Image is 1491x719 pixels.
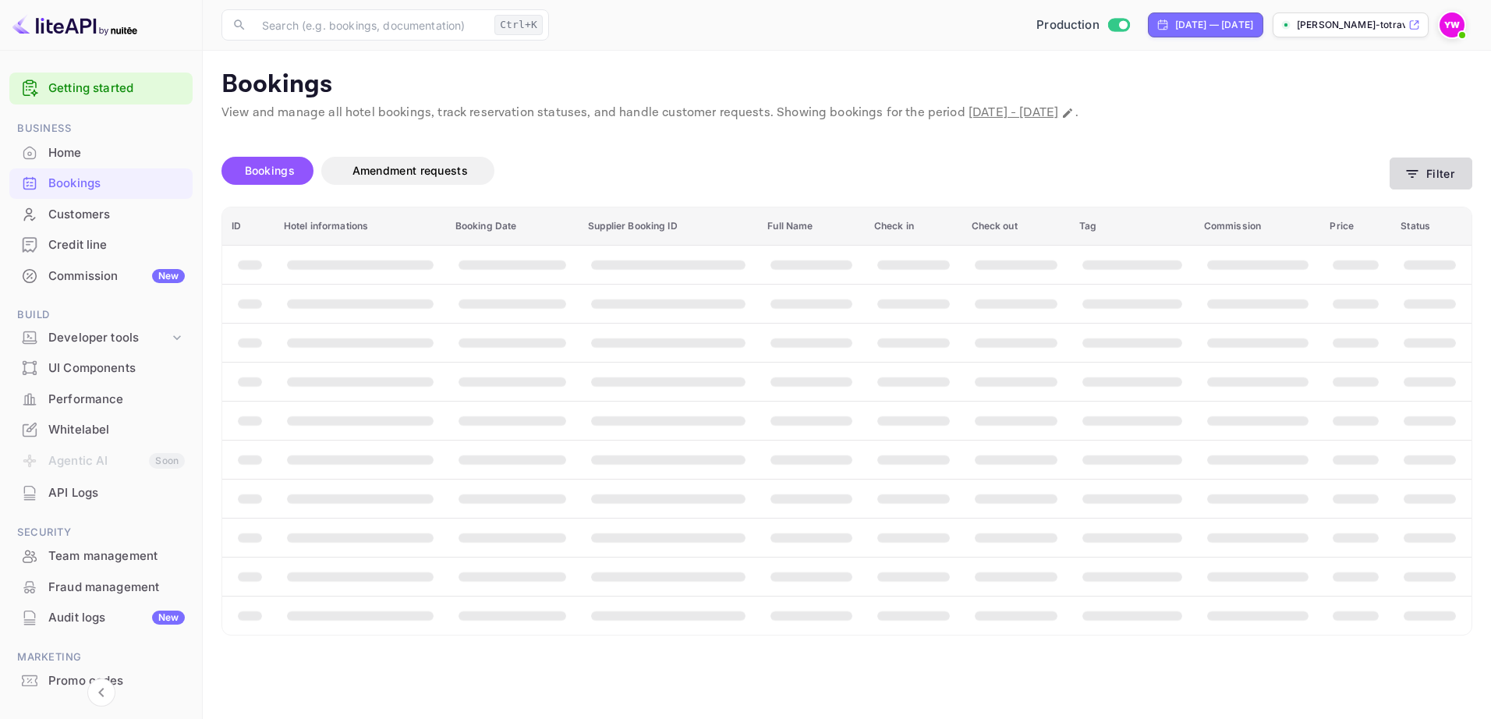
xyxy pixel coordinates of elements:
div: New [152,269,185,283]
input: Search (e.g. bookings, documentation) [253,9,488,41]
div: API Logs [9,478,193,508]
div: New [152,611,185,625]
a: Promo codes [9,666,193,695]
div: UI Components [48,359,185,377]
button: Filter [1390,158,1472,189]
span: Amendment requests [352,164,468,177]
span: Bookings [245,164,295,177]
table: booking table [222,207,1472,635]
img: LiteAPI logo [12,12,137,37]
div: Performance [48,391,185,409]
th: Booking Date [446,207,579,246]
div: account-settings tabs [221,157,1390,185]
div: Whitelabel [48,421,185,439]
img: Yahav Winkler [1440,12,1464,37]
div: Customers [48,206,185,224]
div: Getting started [9,73,193,104]
a: CommissionNew [9,261,193,290]
div: Audit logs [48,609,185,627]
div: Developer tools [9,324,193,352]
span: Security [9,524,193,541]
div: Ctrl+K [494,15,543,35]
a: Performance [9,384,193,413]
span: Production [1036,16,1100,34]
div: Promo codes [48,672,185,690]
a: Home [9,138,193,167]
a: API Logs [9,478,193,507]
span: [DATE] - [DATE] [969,104,1058,121]
a: Whitelabel [9,415,193,444]
div: Fraud management [48,579,185,597]
div: Bookings [48,175,185,193]
a: Customers [9,200,193,228]
div: Audit logsNew [9,603,193,633]
div: Fraud management [9,572,193,603]
a: Audit logsNew [9,603,193,632]
th: Check out [962,207,1070,246]
span: Build [9,306,193,324]
div: CommissionNew [9,261,193,292]
div: Credit line [9,230,193,260]
div: Team management [9,541,193,572]
div: Customers [9,200,193,230]
button: Collapse navigation [87,678,115,707]
div: Credit line [48,236,185,254]
th: Status [1391,207,1472,246]
a: Credit line [9,230,193,259]
div: Developer tools [48,329,169,347]
th: Check in [865,207,962,246]
div: Performance [9,384,193,415]
p: View and manage all hotel bookings, track reservation statuses, and handle customer requests. Sho... [221,104,1472,122]
a: Team management [9,541,193,570]
div: Commission [48,267,185,285]
button: Change date range [1060,105,1075,121]
div: Home [9,138,193,168]
a: Getting started [48,80,185,97]
th: Tag [1070,207,1195,246]
th: Price [1320,207,1391,246]
div: UI Components [9,353,193,384]
div: Home [48,144,185,162]
a: UI Components [9,353,193,382]
th: Commission [1195,207,1321,246]
div: Promo codes [9,666,193,696]
div: Switch to Sandbox mode [1030,16,1135,34]
div: Team management [48,547,185,565]
th: Hotel informations [274,207,446,246]
div: [DATE] — [DATE] [1175,18,1253,32]
div: API Logs [48,484,185,502]
div: Bookings [9,168,193,199]
p: Bookings [221,69,1472,101]
span: Business [9,120,193,137]
p: [PERSON_NAME]-totravel... [1297,18,1405,32]
th: Full Name [758,207,865,246]
a: Bookings [9,168,193,197]
div: Whitelabel [9,415,193,445]
th: Supplier Booking ID [579,207,758,246]
a: Fraud management [9,572,193,601]
th: ID [222,207,274,246]
span: Marketing [9,649,193,666]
